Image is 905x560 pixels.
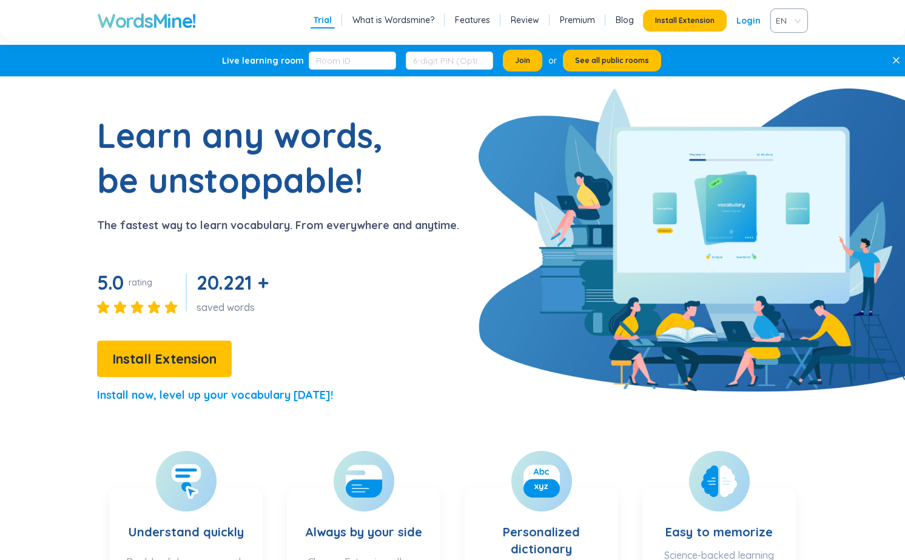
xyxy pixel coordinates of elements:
span: 20.221 + [197,270,268,295]
button: See all public rooms [563,50,661,72]
button: Join [503,50,542,72]
a: Trial [314,14,332,26]
h3: Personalized dictionary [477,499,606,558]
span: See all public rooms [575,56,649,65]
span: VIE [776,12,798,30]
p: The fastest way to learn vocabulary. From everywhere and anytime. [97,217,459,234]
input: Room ID [309,52,396,70]
div: saved words [197,301,273,314]
span: Install Extension [655,16,715,25]
button: Install Extension [643,10,727,32]
p: Install now, level up your vocabulary [DATE]! [97,387,333,404]
div: rating [129,276,152,288]
h3: Understand quickly [129,499,244,549]
span: 5.0 [97,270,124,295]
a: Features [455,14,490,26]
h3: Always by your side [305,499,422,549]
a: Review [511,14,539,26]
h3: Easy to memorize [665,499,773,542]
h1: Learn any words, be unstoppable! [97,113,400,202]
span: Join [515,56,530,65]
a: Login [736,10,761,32]
div: or [548,54,557,67]
button: Install Extension [97,341,232,377]
a: Install Extension [97,354,232,366]
div: Live learning room [222,55,304,67]
a: Blog [616,14,634,26]
span: Install Extension [112,348,217,370]
a: WordsMine! [97,8,196,33]
a: What is Wordsmine? [352,14,434,26]
a: Premium [560,14,595,26]
input: 6-digit PIN (Optional) [406,52,493,70]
